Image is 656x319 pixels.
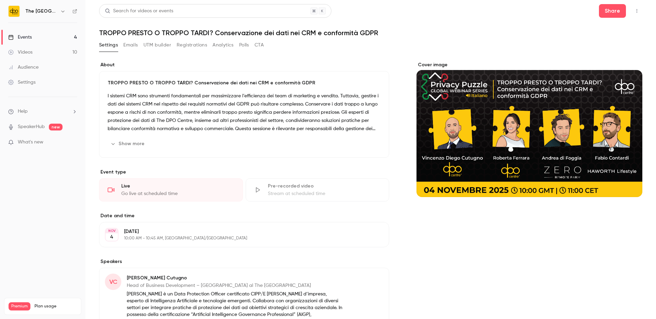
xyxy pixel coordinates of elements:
p: [PERSON_NAME] Cutugno [127,275,345,281]
h1: TROPPO PRESTO O TROPPO TARDI? Conservazione dei dati nei CRM e conformità GDPR [99,29,642,37]
div: Search for videos or events [105,8,173,15]
label: About [99,61,389,68]
span: Premium [9,302,30,310]
p: Head of Business Development – [GEOGRAPHIC_DATA] al The [GEOGRAPHIC_DATA] [127,282,345,289]
button: Settings [99,40,118,51]
span: VC [109,277,117,287]
div: Events [8,34,32,41]
span: Plan usage [35,304,77,309]
p: Event type [99,169,389,176]
h6: The [GEOGRAPHIC_DATA] [25,8,57,15]
label: Speakers [99,258,389,265]
div: Pre-recorded video [268,183,381,190]
button: Polls [239,40,249,51]
p: TROPPO PRESTO O TROPPO TARDI? Conservazione dei dati nei CRM e conformità GDPR [108,80,381,86]
button: Show more [108,138,149,149]
div: Live [121,183,234,190]
label: Date and time [99,212,389,219]
div: Pre-recorded videoStream at scheduled time [246,178,389,202]
p: 10:00 AM - 10:45 AM, [GEOGRAPHIC_DATA]/[GEOGRAPHIC_DATA] [124,236,353,241]
p: I sistemi CRM sono strumenti fondamentali per massimizzare l’efficienza dei team di marketing e v... [108,92,381,133]
div: Videos [8,49,32,56]
label: Cover image [416,61,642,68]
button: CTA [255,40,264,51]
div: Settings [8,79,36,86]
div: NOV [106,228,118,233]
p: 4 [110,234,113,240]
p: [DATE] [124,228,353,235]
div: Go live at scheduled time [121,190,234,197]
div: LiveGo live at scheduled time [99,178,243,202]
a: SpeakerHub [18,123,45,130]
button: UTM builder [143,40,171,51]
section: Cover image [416,61,642,197]
button: Share [599,4,626,18]
div: Stream at scheduled time [268,190,381,197]
span: What's new [18,139,43,146]
button: Registrations [177,40,207,51]
img: The DPO Centre [9,6,19,17]
div: Audience [8,64,39,71]
button: Emails [123,40,138,51]
li: help-dropdown-opener [8,108,77,115]
span: Help [18,108,28,115]
button: Analytics [213,40,234,51]
span: new [49,124,63,130]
